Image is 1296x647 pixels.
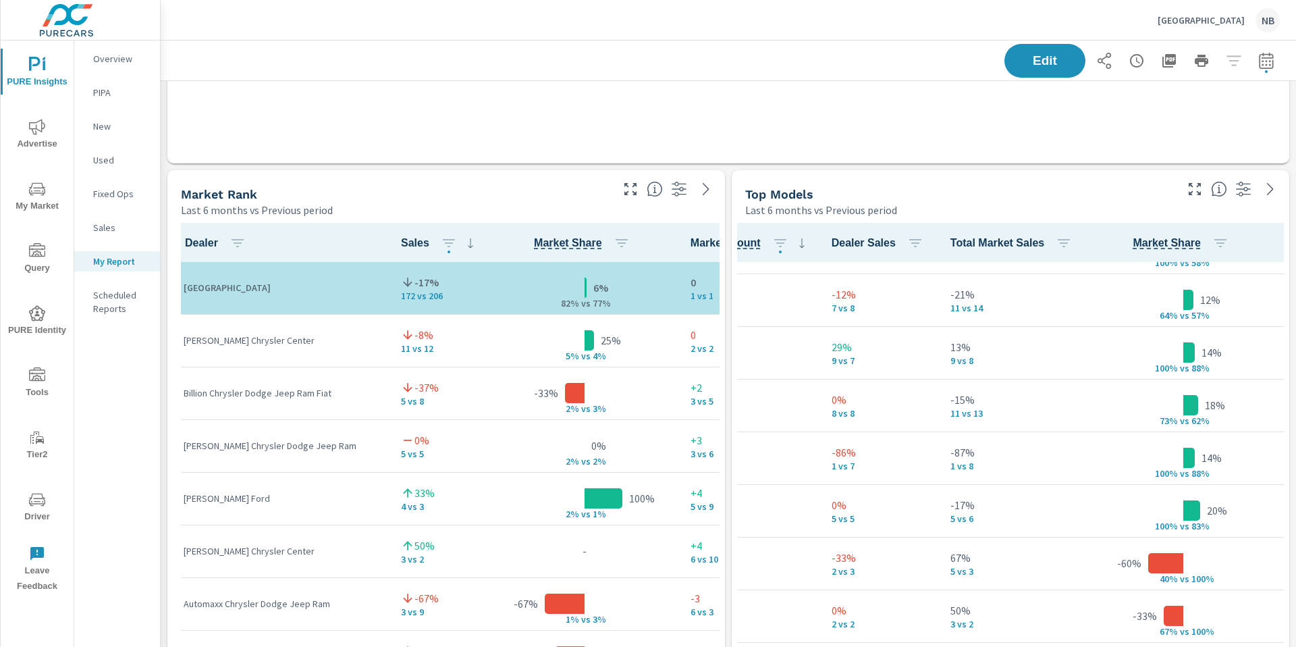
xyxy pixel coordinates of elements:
p: 3 vs 6 [691,448,788,459]
p: 0% [832,497,929,513]
span: Market Share [1133,235,1234,251]
p: Overview [93,52,149,66]
p: 3 vs 9 [401,606,479,617]
p: -87% [950,444,1077,461]
p: Used [93,153,149,167]
p: [PERSON_NAME] Chrysler Center [184,544,379,558]
p: Scheduled Reports [93,288,149,315]
p: s 88% [1185,467,1217,480]
p: s 100% [1185,573,1217,585]
p: Last 6 months vs Previous period [745,202,897,218]
p: s 58% [1185,257,1217,269]
h5: Top Models [745,187,813,201]
span: Market Rank shows you how you rank, in terms of sales, to other dealerships in your market. “Mark... [647,181,663,197]
p: 5 vs 5 [832,513,929,524]
p: -60% [1117,555,1141,571]
span: Total Market Sales [950,235,1077,251]
div: PIPA [74,82,160,103]
p: 5 vs 6 [950,513,1077,524]
p: 1 vs 8 [950,461,1077,471]
p: -8% [678,339,810,355]
p: 14% [1201,344,1222,361]
p: 2 vs 3 [832,566,929,577]
p: 0 [691,274,788,290]
p: -38% [678,444,810,461]
span: Model Sales / Total Market Sales. [Market = within dealer PMA (or 60 miles if no PMA is defined) ... [1133,235,1201,251]
p: 13 vs 21 [678,461,810,471]
span: PURE Insights [5,57,70,90]
p: +2 [691,380,788,396]
p: -12% [832,286,929,303]
div: New [74,116,160,136]
p: [PERSON_NAME] Ford [184,492,379,505]
div: Overview [74,49,160,69]
span: Tier2 [5,430,70,463]
p: s 3% [586,403,618,415]
p: 6 vs 3 [691,606,788,617]
p: 0 [691,327,788,343]
span: Dealer Sales [832,235,929,251]
p: Billion Chrysler Dodge Jeep Ram Fiat [184,386,379,400]
p: 0% [414,432,429,448]
p: 11 vs 14 [950,303,1077,313]
p: 73% v [1150,415,1185,427]
button: Make Fullscreen [620,178,641,200]
p: 3 vs 2 [950,619,1077,629]
span: The number of vehicles currently in dealer inventory. This does not include shared inventory, nor... [678,235,761,251]
p: 8 vs 8 [832,408,929,419]
p: s 88% [1185,362,1217,374]
p: 67% [950,550,1077,566]
p: s 1% [586,508,618,520]
p: 29% [832,339,929,355]
button: Select Date Range [1253,47,1280,74]
p: New [93,120,149,133]
p: -17% [950,497,1077,513]
p: 14% [1201,450,1222,466]
div: NB [1255,8,1280,32]
div: Fixed Ops [74,184,160,204]
p: PIPA [93,86,149,99]
p: -67% [514,596,538,612]
p: 11 vs 11 [678,513,810,524]
p: -86% [832,444,929,461]
span: Driver [5,492,70,525]
p: My Report [93,255,149,268]
p: 5 vs 9 [691,501,788,512]
p: 4 vs 3 [401,501,479,512]
p: 5% v [551,350,586,362]
p: 18% [1205,397,1225,413]
span: Sales [401,235,479,251]
button: Share Report [1091,47,1118,74]
button: Make Fullscreen [1184,178,1206,200]
p: 25% [601,332,621,348]
p: s 100% [1185,625,1217,638]
p: 11 vs 12 [401,343,479,354]
span: Market Rank [691,235,788,251]
p: 6 vs 10 [691,554,788,565]
p: -33% [1133,608,1157,624]
p: +3 [691,432,788,448]
p: 100% v [1150,467,1185,480]
p: 67% v [1150,625,1185,638]
p: 24 vs 26 [678,303,810,313]
p: 22 vs 24 [678,355,810,366]
p: s 83% [1185,520,1217,532]
span: Advertise [5,119,70,152]
p: 7 vs 8 [832,303,929,313]
p: 1 vs 7 [832,461,929,471]
p: -3 [691,590,788,606]
p: -37% [414,380,439,396]
span: Market Share [534,235,635,251]
p: 50% [950,602,1077,619]
button: Print Report [1188,47,1215,74]
p: - [583,543,587,559]
span: Find the biggest opportunities within your model lineup nationwide. [Source: Market registration ... [1211,181,1227,197]
p: 0% [678,497,810,513]
p: s 57% [1185,309,1217,321]
p: -33% [534,385,558,401]
h5: Market Rank [181,187,257,201]
span: Leave Feedback [5,546,70,594]
p: 0% [832,392,929,408]
a: See more details in report [695,178,717,200]
p: 12% [1200,292,1220,308]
